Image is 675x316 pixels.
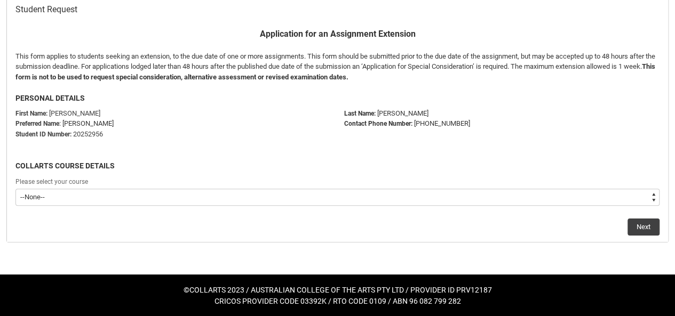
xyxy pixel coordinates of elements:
[15,178,88,185] span: Please select your course
[344,120,412,127] b: Contact Phone Number:
[15,131,72,138] strong: Student ID Number:
[73,130,103,138] span: 20252956
[15,4,77,15] span: Student Request
[414,119,470,127] span: [PHONE_NUMBER]
[628,218,660,236] button: Next
[260,29,416,39] b: Application for an Assignment Extension
[15,120,59,127] strong: Preferred Name
[15,51,660,83] p: This form applies to students seeking an extension, to the due date of one or more assignments. T...
[15,161,115,170] b: COLLARTS COURSE DETAILS
[15,118,331,129] p: : [PERSON_NAME]
[15,62,655,81] b: This form is not to be used to request special consideration, alternative assessment or revised e...
[344,108,660,119] p: [PERSON_NAME]
[15,94,85,102] b: PERSONAL DETAILS
[344,110,376,117] b: Last Name:
[49,109,100,117] span: [PERSON_NAME]
[15,110,47,117] strong: First Name:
